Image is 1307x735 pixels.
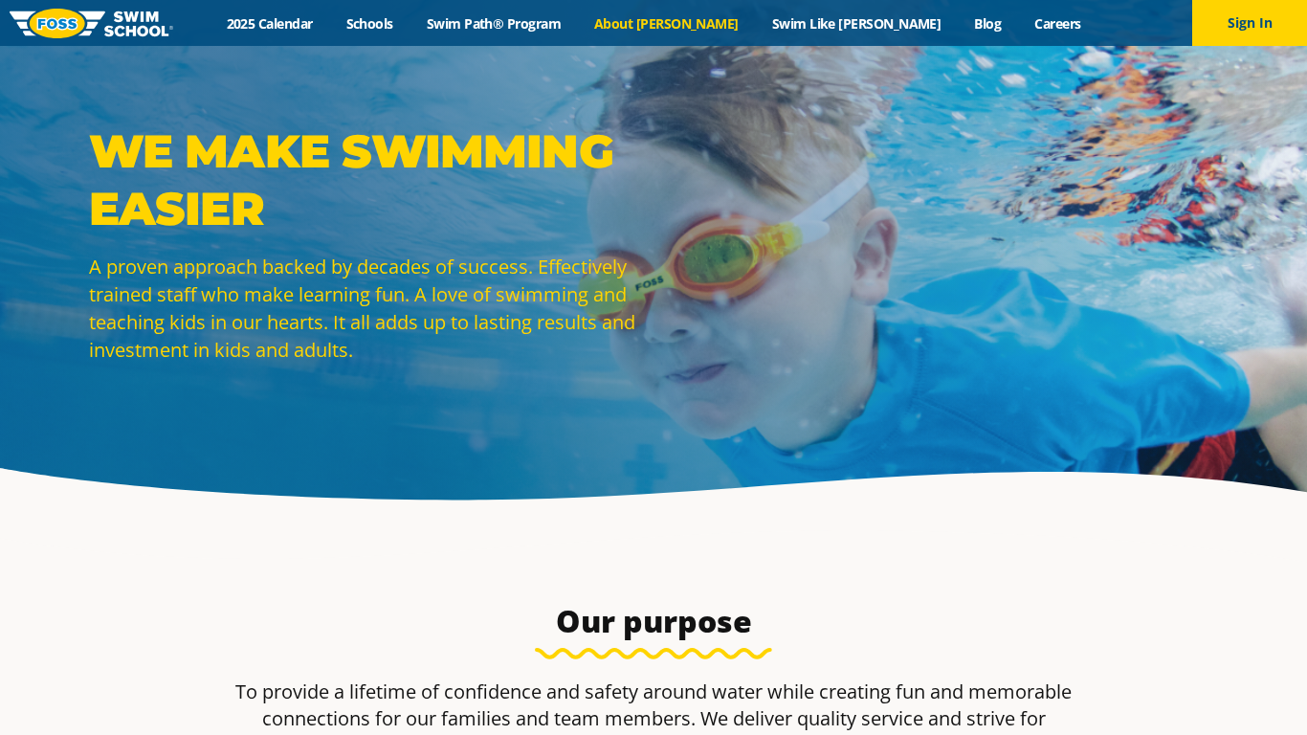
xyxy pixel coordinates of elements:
[10,9,173,38] img: FOSS Swim School Logo
[202,602,1105,640] h3: Our purpose
[89,122,644,237] p: WE MAKE SWIMMING EASIER
[958,14,1018,33] a: Blog
[329,14,410,33] a: Schools
[1018,14,1097,33] a: Careers
[210,14,329,33] a: 2025 Calendar
[89,253,644,364] p: A proven approach backed by decades of success. Effectively trained staff who make learning fun. ...
[578,14,756,33] a: About [PERSON_NAME]
[755,14,958,33] a: Swim Like [PERSON_NAME]
[410,14,577,33] a: Swim Path® Program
